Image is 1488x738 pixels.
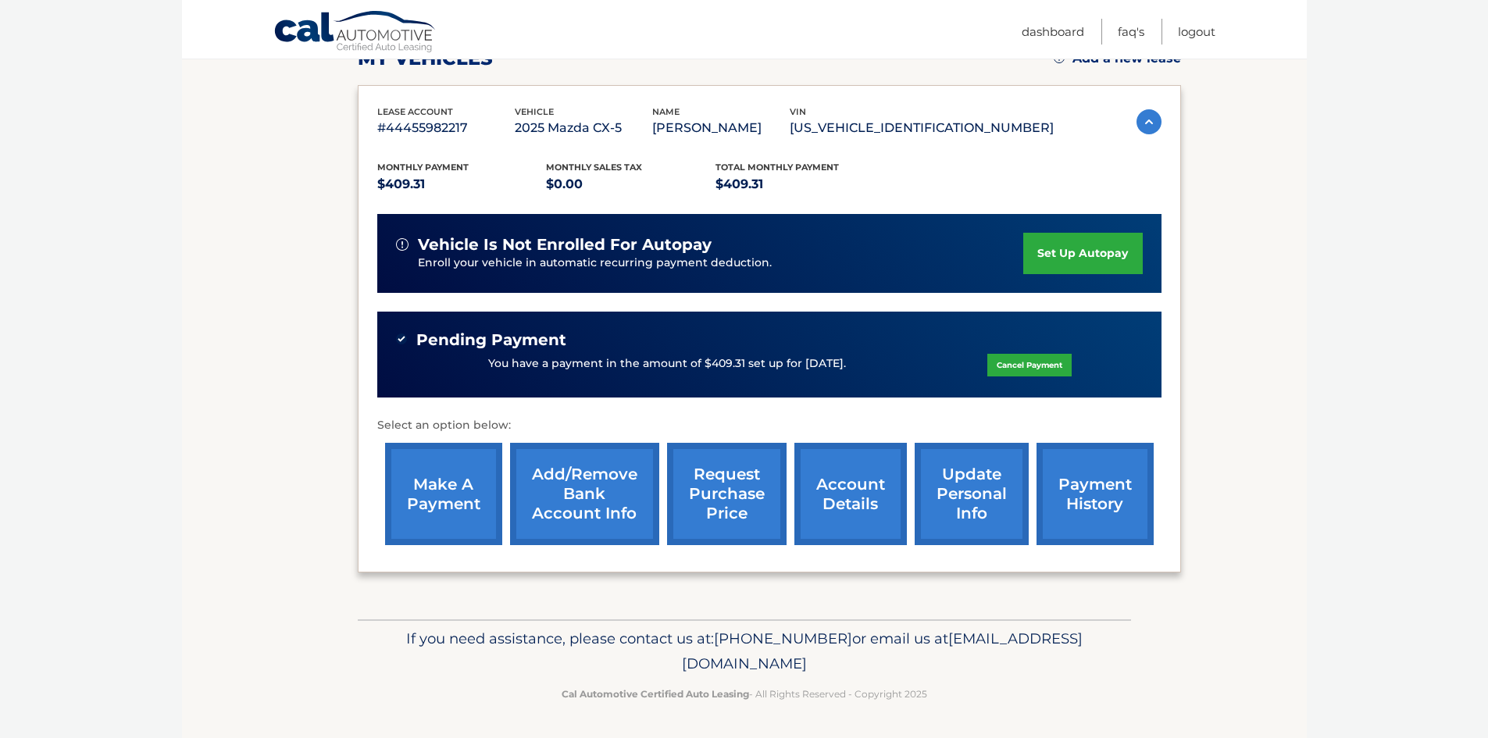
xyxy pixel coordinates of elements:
[368,686,1121,702] p: - All Rights Reserved - Copyright 2025
[652,117,790,139] p: [PERSON_NAME]
[546,162,642,173] span: Monthly sales Tax
[714,629,852,647] span: [PHONE_NUMBER]
[377,416,1161,435] p: Select an option below:
[715,162,839,173] span: Total Monthly Payment
[1037,443,1154,545] a: payment history
[377,117,515,139] p: #44455982217
[715,173,885,195] p: $409.31
[416,330,566,350] span: Pending Payment
[1023,233,1142,274] a: set up autopay
[682,629,1083,672] span: [EMAIL_ADDRESS][DOMAIN_NAME]
[515,117,652,139] p: 2025 Mazda CX-5
[652,106,680,117] span: name
[1178,19,1215,45] a: Logout
[396,238,409,251] img: alert-white.svg
[1022,19,1084,45] a: Dashboard
[915,443,1029,545] a: update personal info
[1118,19,1144,45] a: FAQ's
[790,106,806,117] span: vin
[396,333,407,344] img: check-green.svg
[418,255,1024,272] p: Enroll your vehicle in automatic recurring payment deduction.
[987,354,1072,376] a: Cancel Payment
[546,173,715,195] p: $0.00
[385,443,502,545] a: make a payment
[515,106,554,117] span: vehicle
[377,173,547,195] p: $409.31
[667,443,787,545] a: request purchase price
[1137,109,1161,134] img: accordion-active.svg
[562,688,749,700] strong: Cal Automotive Certified Auto Leasing
[377,162,469,173] span: Monthly Payment
[273,10,437,55] a: Cal Automotive
[488,355,846,373] p: You have a payment in the amount of $409.31 set up for [DATE].
[794,443,907,545] a: account details
[790,117,1054,139] p: [US_VEHICLE_IDENTIFICATION_NUMBER]
[377,106,453,117] span: lease account
[368,626,1121,676] p: If you need assistance, please contact us at: or email us at
[418,235,712,255] span: vehicle is not enrolled for autopay
[510,443,659,545] a: Add/Remove bank account info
